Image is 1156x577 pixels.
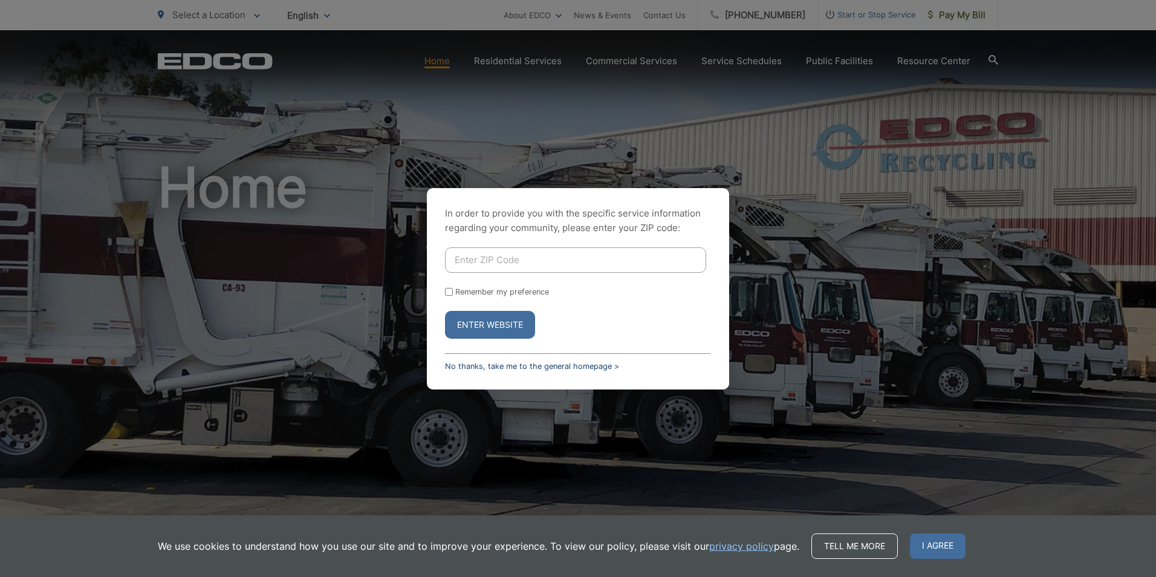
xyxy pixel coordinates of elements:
label: Remember my preference [455,287,549,296]
p: We use cookies to understand how you use our site and to improve your experience. To view our pol... [158,539,799,553]
a: No thanks, take me to the general homepage > [445,362,619,371]
a: Tell me more [811,533,898,559]
button: Enter Website [445,311,535,339]
a: privacy policy [709,539,774,553]
span: I agree [910,533,966,559]
input: Enter ZIP Code [445,247,706,273]
p: In order to provide you with the specific service information regarding your community, please en... [445,206,711,235]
